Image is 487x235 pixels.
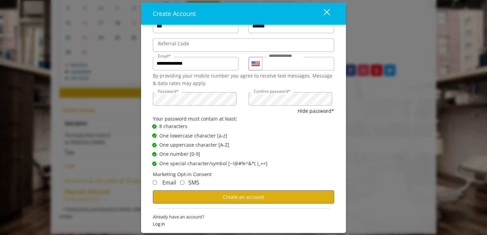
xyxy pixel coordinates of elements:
[153,142,156,148] span: ✔
[155,40,192,47] label: Referral Code
[249,20,334,33] input: Lastname
[180,180,184,185] input: Receive Marketing SMS
[153,38,334,52] input: ReferralCode
[153,220,334,228] span: Log in
[159,141,229,149] span: One uppercase character [A-Z]
[153,72,334,87] div: By providing your mobile number you agree to receive text messages. Message & data rates may apply.
[162,179,176,186] span: Email
[311,6,334,20] button: close dialog
[153,152,156,157] span: ✔
[155,88,182,94] label: Password*
[153,124,156,129] span: ✔
[249,57,262,70] div: Country
[223,194,264,200] span: Create an account
[153,213,334,220] span: Already have an account?
[153,20,238,33] input: FirstName
[153,115,334,123] div: Your password must contain at least:
[153,92,236,106] input: Password
[159,160,268,167] span: One special character/symbol [~!@#%^&*( )_+=]
[155,53,174,59] label: Email*
[159,123,187,130] span: 8 characters
[153,161,156,166] span: ✔
[153,57,238,70] input: Email
[249,92,332,106] input: ConfirmPassword
[188,179,199,186] span: SMS
[159,150,200,158] span: One number [0-9]
[153,171,334,178] div: Marketing Opt-in Consent
[153,190,334,204] button: Create an account
[298,107,334,115] button: Hide password*
[153,133,156,138] span: ✔
[250,88,294,94] label: Confirm password*
[159,132,227,140] span: One lowercase character [a-z]
[316,8,329,19] div: close dialog
[153,180,157,185] input: Receive Marketing Email
[153,9,196,18] span: Create Account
